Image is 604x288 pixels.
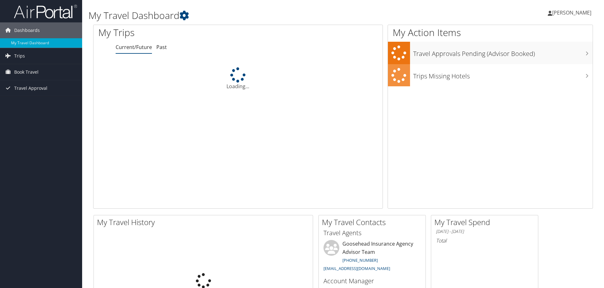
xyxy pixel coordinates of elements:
[436,229,533,235] h6: [DATE] - [DATE]
[413,69,593,81] h3: Trips Missing Hotels
[98,26,257,39] h1: My Trips
[388,26,593,39] h1: My Action Items
[14,4,77,19] img: airportal-logo.png
[322,217,426,228] h2: My Travel Contacts
[14,64,39,80] span: Book Travel
[388,42,593,64] a: Travel Approvals Pending (Advisor Booked)
[97,217,313,228] h2: My Travel History
[116,44,152,51] a: Current/Future
[342,257,378,263] a: [PHONE_NUMBER]
[88,9,428,22] h1: My Travel Dashboard
[156,44,167,51] a: Past
[323,277,421,285] h3: Account Manager
[323,229,421,237] h3: Travel Agents
[14,22,40,38] span: Dashboards
[14,80,47,96] span: Travel Approval
[434,217,538,228] h2: My Travel Spend
[413,46,593,58] h3: Travel Approvals Pending (Advisor Booked)
[320,240,424,274] li: Goosehead Insurance Agency Advisor Team
[323,266,390,271] a: [EMAIL_ADDRESS][DOMAIN_NAME]
[436,237,533,244] h6: Total
[548,3,598,22] a: [PERSON_NAME]
[94,67,383,90] div: Loading...
[552,9,591,16] span: [PERSON_NAME]
[388,64,593,87] a: Trips Missing Hotels
[14,48,25,64] span: Trips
